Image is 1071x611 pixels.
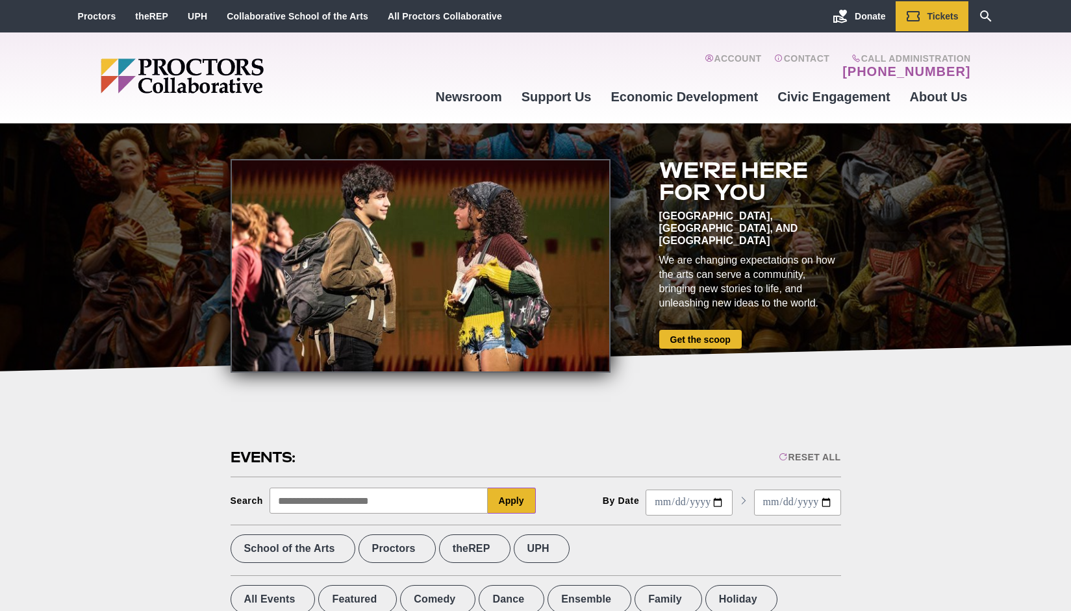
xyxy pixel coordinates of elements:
a: theREP [135,11,168,21]
a: Newsroom [425,79,511,114]
img: Proctors logo [101,58,364,94]
a: Economic Development [601,79,768,114]
a: [PHONE_NUMBER] [842,64,970,79]
label: UPH [514,534,570,563]
a: Support Us [512,79,601,114]
div: By Date [603,495,640,506]
label: School of the Arts [231,534,355,563]
a: Collaborative School of the Arts [227,11,368,21]
h2: We're here for you [659,159,841,203]
a: Contact [774,53,829,79]
span: Call Administration [838,53,970,64]
h2: Events: [231,447,297,468]
div: Search [231,495,264,506]
a: Donate [823,1,895,31]
a: All Proctors Collaborative [388,11,502,21]
label: theREP [439,534,510,563]
a: UPH [188,11,207,21]
a: Civic Engagement [768,79,900,114]
div: [GEOGRAPHIC_DATA], [GEOGRAPHIC_DATA], and [GEOGRAPHIC_DATA] [659,210,841,247]
button: Apply [488,488,536,514]
div: We are changing expectations on how the arts can serve a community, bringing new stories to life,... [659,253,841,310]
a: Tickets [896,1,968,31]
a: Search [968,1,1003,31]
a: Get the scoop [659,330,742,349]
label: Proctors [359,534,436,563]
div: Reset All [779,452,840,462]
a: Account [705,53,761,79]
a: About Us [900,79,977,114]
a: Proctors [78,11,116,21]
span: Donate [855,11,885,21]
span: Tickets [927,11,959,21]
